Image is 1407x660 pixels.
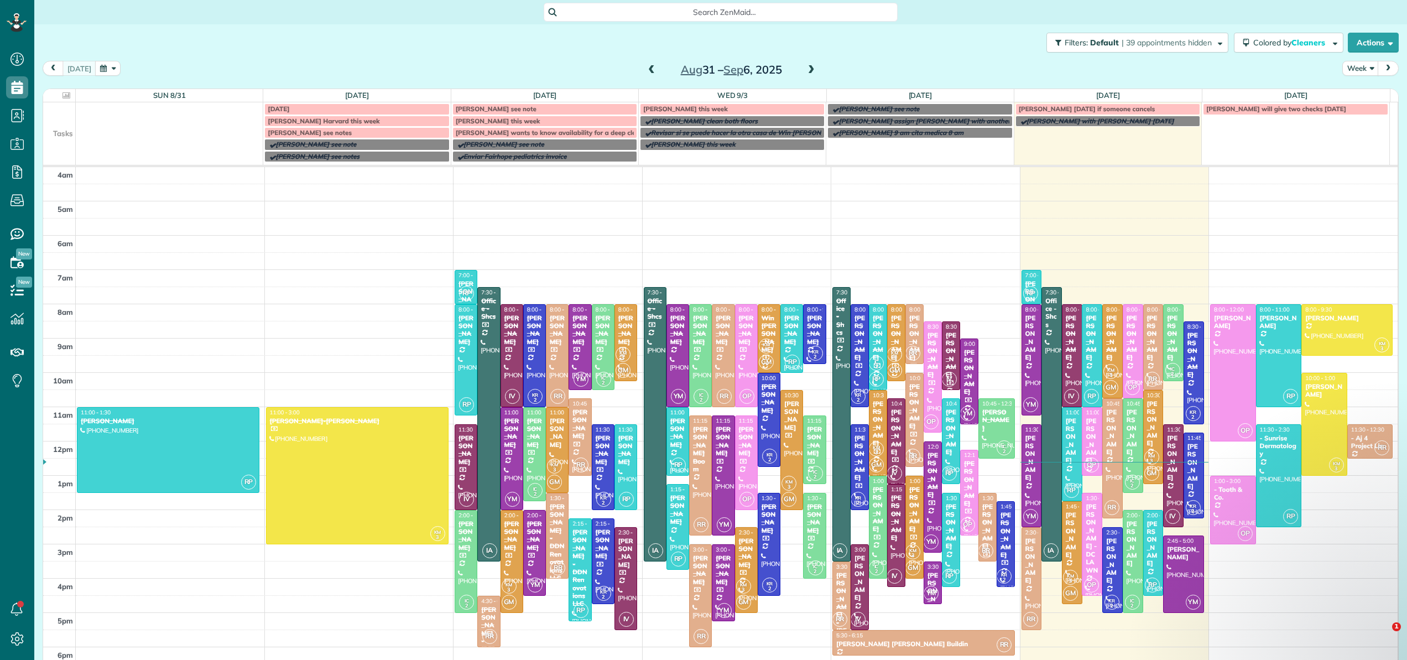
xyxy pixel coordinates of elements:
[1090,38,1119,48] span: Default
[982,495,1009,502] span: 1:30 - 3:30
[723,63,743,76] span: Sep
[572,400,602,407] span: 10:45 - 1:00
[836,297,847,337] div: Office - Shcs
[909,314,920,362] div: [PERSON_NAME]
[891,350,898,356] span: KM
[785,479,793,485] span: KM
[1348,33,1399,53] button: Actions
[528,489,542,500] small: 2
[738,425,754,458] div: [PERSON_NAME]
[671,389,686,404] span: YM
[1378,61,1399,76] button: next
[1103,380,1118,395] span: GM
[574,372,588,387] span: YM
[618,426,648,433] span: 11:30 - 2:00
[670,314,686,346] div: [PERSON_NAME]
[670,409,700,416] span: 11:00 - 1:00
[809,472,822,482] small: 2
[532,392,539,398] span: KR
[504,314,520,346] div: [PERSON_NAME]
[806,314,822,346] div: [PERSON_NAME]
[761,314,777,354] div: Win [PERSON_NAME]
[459,286,474,301] span: RP
[1238,423,1253,438] span: OP
[269,417,445,425] div: [PERSON_NAME]-[PERSON_NAME]
[763,455,777,465] small: 2
[1126,408,1140,456] div: [PERSON_NAME]
[699,392,703,398] span: IC
[869,448,883,458] small: 3
[533,91,557,100] a: [DATE]
[458,306,488,313] span: 8:00 - 11:15
[527,314,543,346] div: [PERSON_NAME]
[670,306,700,313] span: 8:00 - 11:00
[1026,117,1174,125] span: [PERSON_NAME] with [PERSON_NAME] [DATE]
[891,486,918,493] span: 1:15 - 4:15
[873,477,899,485] span: 1:00 - 4:00
[874,358,879,365] span: IC
[964,340,994,347] span: 9:00 - 11:30
[739,306,769,313] span: 8:00 - 11:00
[809,352,822,362] small: 2
[717,389,732,404] span: RR
[268,117,379,125] span: [PERSON_NAME] Harvard this week
[275,152,359,160] span: [PERSON_NAME] see notes
[869,458,884,472] span: GM
[1025,426,1055,433] span: 11:30 - 2:30
[1126,314,1140,362] div: [PERSON_NAME]
[1019,105,1155,113] span: [PERSON_NAME] [DATE] if someone cancels
[890,314,902,362] div: [PERSON_NAME]
[1144,466,1159,481] span: GM
[763,341,770,347] span: KM
[1147,314,1160,362] div: [PERSON_NAME]
[784,392,814,399] span: 10:30 - 2:00
[504,306,534,313] span: 8:00 - 11:00
[270,409,300,416] span: 11:00 - 3:00
[459,492,474,507] span: IV
[651,140,736,148] span: [PERSON_NAME] this week
[1259,314,1299,330] div: [PERSON_NAME]
[651,128,846,137] span: Revisar si se puede hacer la otra casa de Win [PERSON_NAME]
[838,128,963,137] span: [PERSON_NAME] 9 am cita medica 8 am
[574,458,588,472] span: RR
[1086,409,1116,416] span: 11:00 - 1:00
[549,503,565,583] div: [PERSON_NAME] - DDN Renovations LLC
[1025,434,1039,482] div: [PERSON_NAME]
[43,61,64,76] button: prev
[692,314,708,346] div: [PERSON_NAME]
[942,466,957,481] span: RP
[1351,426,1384,433] span: 11:30 - 12:30
[761,383,777,415] div: [PERSON_NAME]
[1206,105,1346,113] span: [PERSON_NAME] will give two checks [DATE]
[505,492,520,507] span: YM
[851,395,865,406] small: 2
[1305,375,1335,382] span: 10:00 - 1:00
[548,465,561,475] small: 3
[1045,297,1059,329] div: Office - Shcs
[905,449,920,464] span: RR
[1291,38,1327,48] span: Cleaners
[873,306,903,313] span: 8:00 - 10:30
[275,140,356,148] span: [PERSON_NAME] see note
[1351,434,1390,450] div: - Aj 4 Project Llc
[1025,272,1052,279] span: 7:00 - 8:00
[982,400,1015,407] span: 10:45 - 12:30
[268,105,289,113] span: [DATE]
[1253,38,1329,48] span: Colored by
[1283,389,1298,404] span: RP
[153,91,186,100] a: Sun 8/31
[1260,306,1290,313] span: 8:00 - 11:00
[1065,38,1088,48] span: Filters:
[716,417,746,424] span: 11:15 - 2:45
[1127,306,1156,313] span: 8:00 - 10:45
[456,128,677,137] span: [PERSON_NAME] wants to know availability for a deep clean next week
[616,353,630,363] small: 3
[643,105,728,113] span: [PERSON_NAME] this week
[1104,370,1118,381] small: 3
[909,306,936,313] span: 8:00 - 9:45
[481,297,497,321] div: Office - Shcs
[739,492,754,507] span: OP
[759,355,774,370] span: GM
[81,409,111,416] span: 11:00 - 1:30
[1106,314,1119,362] div: [PERSON_NAME]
